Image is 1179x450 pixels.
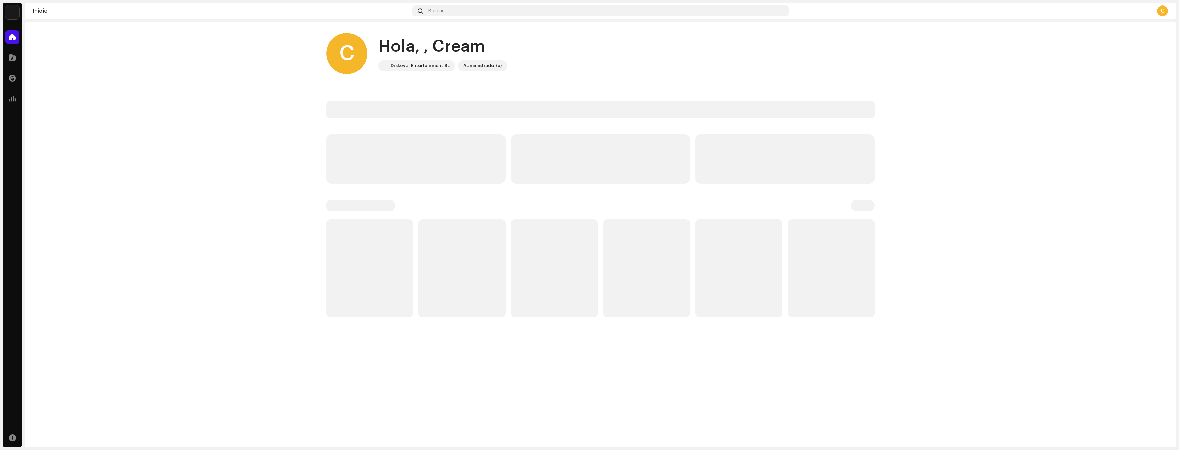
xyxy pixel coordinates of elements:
div: C [326,33,367,74]
div: Administrador(a) [463,62,502,70]
div: Hola, , Cream [378,36,507,58]
div: Diskover Entertainment SL [391,62,450,70]
div: Inicio [33,8,410,14]
img: 297a105e-aa6c-4183-9ff4-27133c00f2e2 [380,62,388,70]
span: Buscar [428,8,444,14]
div: C [1157,5,1168,16]
img: 297a105e-aa6c-4183-9ff4-27133c00f2e2 [5,5,19,19]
